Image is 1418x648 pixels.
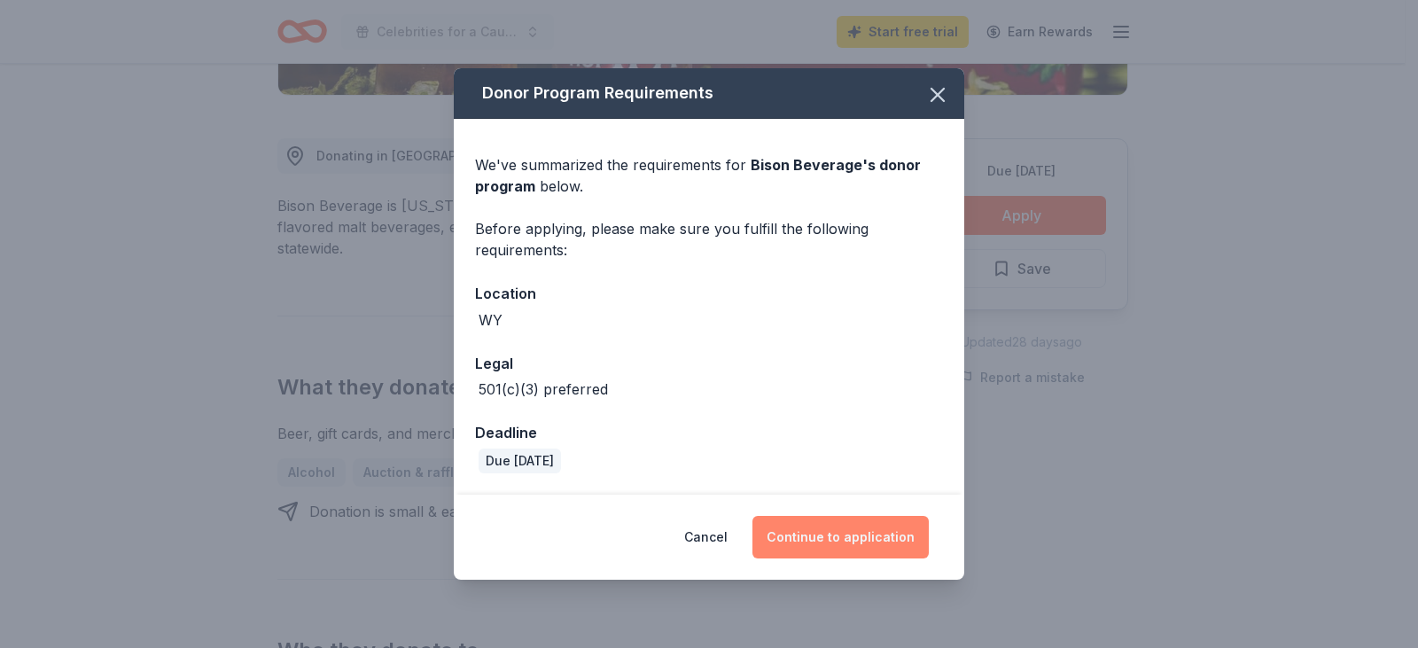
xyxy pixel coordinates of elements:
div: We've summarized the requirements for below. [475,154,943,197]
div: Location [475,282,943,305]
div: Before applying, please make sure you fulfill the following requirements: [475,218,943,261]
div: Donor Program Requirements [454,68,964,119]
button: Cancel [684,516,728,558]
div: Due [DATE] [479,449,561,473]
div: Legal [475,352,943,375]
button: Continue to application [752,516,929,558]
div: WY [479,309,503,331]
div: Deadline [475,421,943,444]
div: 501(c)(3) preferred [479,379,608,400]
